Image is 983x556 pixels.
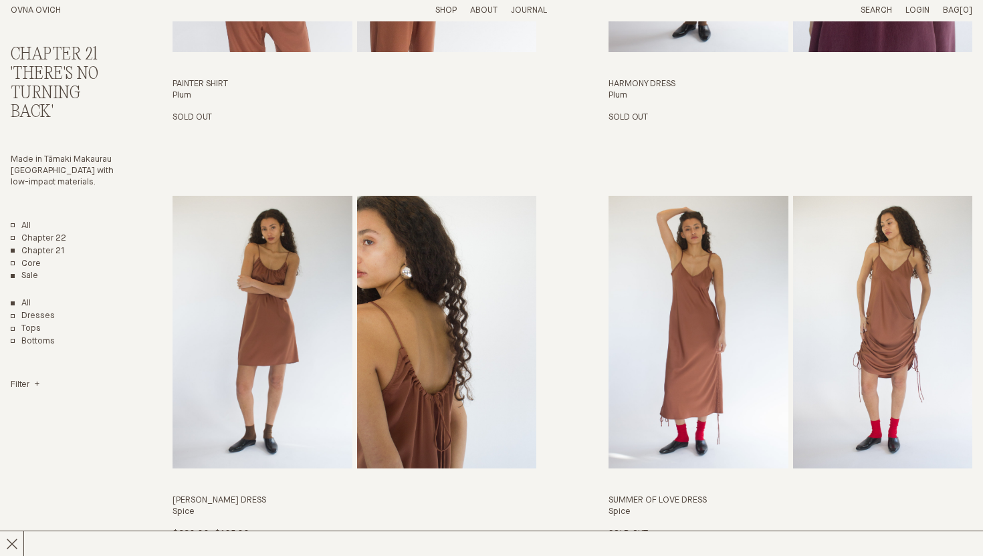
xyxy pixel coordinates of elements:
[173,196,352,468] img: Odie Dress
[11,65,122,122] h3: 'There's No Turning Back'
[609,529,648,540] p: Sold Out
[960,6,972,15] span: [0]
[173,196,536,540] a: Odie Dress
[11,323,41,335] a: Tops
[11,380,39,391] summary: Filter
[609,495,972,507] h3: Summer of Love Dress
[11,221,31,232] a: All
[173,529,209,538] span: $330.00
[173,495,536,507] h3: [PERSON_NAME] Dress
[609,196,972,540] a: Summer of Love Dress
[11,154,122,188] p: Made in Tāmaki Makaurau [GEOGRAPHIC_DATA] with low-impact materials.
[511,6,547,15] a: Journal
[173,507,536,518] h4: Spice
[11,6,61,15] a: Home
[609,507,972,518] h4: Spice
[11,233,66,245] a: Chapter 22
[11,311,55,322] a: Dresses
[609,196,788,468] img: Summer of Love Dress
[435,6,457,15] a: Shop
[11,336,55,347] a: Bottoms
[470,5,498,17] summary: About
[861,6,892,15] a: Search
[215,529,249,538] span: $165.00
[943,6,960,15] span: Bag
[905,6,930,15] a: Login
[609,79,972,90] h3: Harmony Dress
[609,90,972,102] h4: Plum
[173,79,536,90] h3: Painter Shirt
[609,112,648,124] p: Sold Out
[11,45,122,65] h2: Chapter 21
[173,112,212,124] p: Sold Out
[11,271,38,282] a: Sale
[11,259,41,270] a: Core
[173,90,536,102] h4: Plum
[11,246,65,257] a: Chapter 21
[11,298,31,309] a: Show All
